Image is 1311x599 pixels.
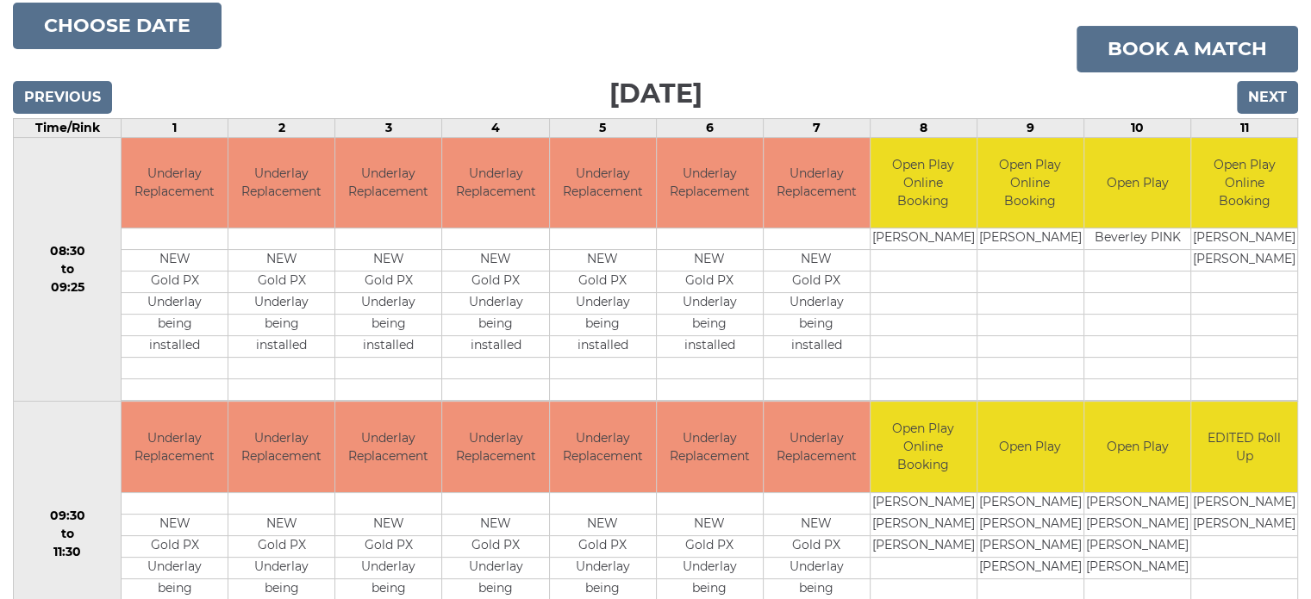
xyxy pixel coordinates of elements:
td: [PERSON_NAME] [1084,514,1190,535]
td: Underlay Replacement [657,402,763,492]
td: NEW [764,250,870,271]
td: [PERSON_NAME] [977,557,1083,578]
td: Underlay Replacement [228,138,334,228]
td: NEW [442,514,548,535]
td: [PERSON_NAME] [977,228,1083,250]
td: 3 [335,118,442,137]
td: Open Play Online Booking [977,138,1083,228]
td: [PERSON_NAME] [977,492,1083,514]
td: 6 [656,118,763,137]
td: Underlay [442,557,548,578]
td: 7 [763,118,870,137]
td: NEW [122,250,228,271]
td: 10 [1083,118,1190,137]
td: Underlay Replacement [442,138,548,228]
td: Underlay [657,293,763,315]
td: Open Play Online Booking [871,138,977,228]
td: Open Play [1084,138,1190,228]
td: Time/Rink [14,118,122,137]
td: Underlay Replacement [764,402,870,492]
td: Underlay [335,293,441,315]
td: Underlay Replacement [550,402,656,492]
a: Book a match [1077,26,1298,72]
td: Open Play [977,402,1083,492]
td: NEW [122,514,228,535]
td: Gold PX [335,271,441,293]
td: Underlay [335,557,441,578]
td: NEW [228,250,334,271]
td: Gold PX [657,271,763,293]
td: [PERSON_NAME] [1191,514,1297,535]
td: Underlay [442,293,548,315]
td: NEW [550,514,656,535]
td: Underlay Replacement [335,402,441,492]
td: [PERSON_NAME] [871,535,977,557]
td: [PERSON_NAME] [977,514,1083,535]
td: being [122,315,228,336]
td: Underlay [764,293,870,315]
td: installed [228,336,334,358]
td: [PERSON_NAME] [1191,492,1297,514]
td: Gold PX [657,535,763,557]
td: 1 [122,118,228,137]
td: Open Play [1084,402,1190,492]
td: NEW [228,514,334,535]
td: 2 [228,118,335,137]
td: [PERSON_NAME] [1084,492,1190,514]
td: Underlay Replacement [550,138,656,228]
td: Underlay Replacement [442,402,548,492]
td: Gold PX [442,271,548,293]
td: Beverley PINK [1084,228,1190,250]
td: NEW [335,250,441,271]
td: NEW [550,250,656,271]
input: Next [1237,81,1298,114]
td: NEW [657,250,763,271]
td: Underlay Replacement [335,138,441,228]
td: 9 [977,118,1083,137]
td: 4 [442,118,549,137]
td: being [657,315,763,336]
td: NEW [335,514,441,535]
td: Underlay [228,557,334,578]
td: Underlay Replacement [657,138,763,228]
td: Underlay [122,293,228,315]
td: NEW [764,514,870,535]
td: [PERSON_NAME] [871,514,977,535]
td: Underlay [122,557,228,578]
td: [PERSON_NAME] [871,228,977,250]
td: 11 [1190,118,1297,137]
td: Underlay Replacement [764,138,870,228]
button: Choose date [13,3,222,49]
td: Underlay [764,557,870,578]
td: Gold PX [550,271,656,293]
td: Gold PX [442,535,548,557]
td: Gold PX [335,535,441,557]
td: [PERSON_NAME] [1191,250,1297,271]
td: being [442,315,548,336]
td: Gold PX [764,271,870,293]
td: Underlay [657,557,763,578]
input: Previous [13,81,112,114]
td: NEW [442,250,548,271]
td: 08:30 to 09:25 [14,137,122,402]
td: installed [657,336,763,358]
td: Underlay [228,293,334,315]
td: installed [335,336,441,358]
td: 5 [549,118,656,137]
td: [PERSON_NAME] [1084,535,1190,557]
td: Gold PX [228,535,334,557]
td: being [764,315,870,336]
td: Gold PX [550,535,656,557]
td: Underlay [550,293,656,315]
td: Gold PX [228,271,334,293]
td: being [228,315,334,336]
td: installed [764,336,870,358]
td: Underlay Replacement [122,402,228,492]
td: [PERSON_NAME] [1084,557,1190,578]
td: Underlay [550,557,656,578]
td: installed [122,336,228,358]
td: EDITED Roll Up [1191,402,1297,492]
td: [PERSON_NAME] [977,535,1083,557]
td: [PERSON_NAME] [1191,228,1297,250]
td: Open Play Online Booking [1191,138,1297,228]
